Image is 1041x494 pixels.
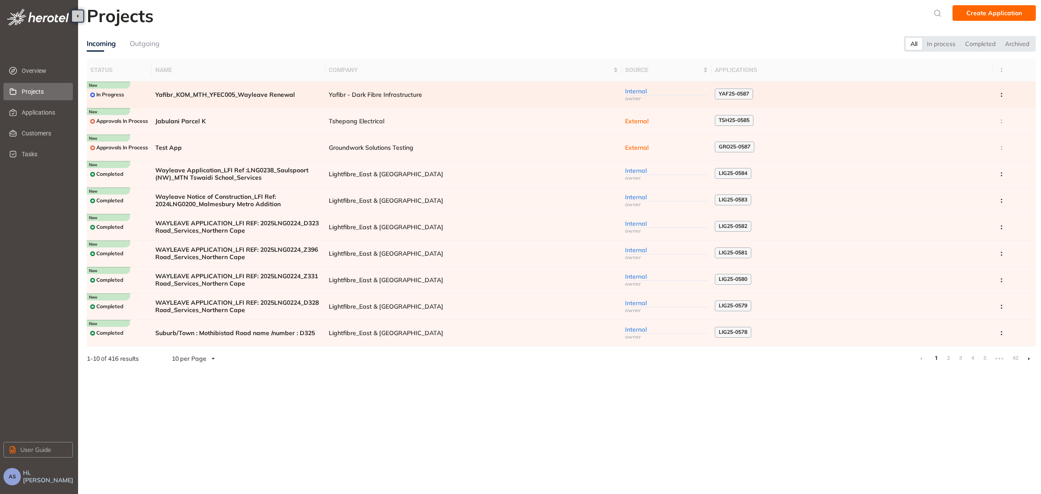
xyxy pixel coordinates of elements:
span: Completed [96,224,123,230]
div: Internal [625,247,708,254]
button: User Guide [3,442,73,458]
span: LIG25-0584 [719,170,747,176]
span: Groundwork Solutions Testing [329,144,618,151]
a: 42 [1010,352,1018,365]
img: logo [7,9,69,26]
li: 42 [1010,352,1018,366]
li: 5 [980,352,989,366]
div: Internal [625,167,708,175]
span: Lightfibre_East & [GEOGRAPHIC_DATA] [329,224,618,231]
a: 2 [944,352,953,365]
div: owner [625,254,708,260]
div: owner [625,228,708,234]
strong: 1 - 10 [87,355,100,362]
span: YAF25-0587 [719,91,749,97]
span: Wayleave Application_LFI Ref :LNG0238_Saulspoort (NW)_MTN Tswaidi School_Services [155,167,322,181]
li: Next Page [1022,352,1036,366]
span: Test App [155,144,322,151]
div: Internal [625,194,708,201]
div: of [73,354,153,363]
a: 3 [956,352,965,365]
span: LIG25-0583 [719,197,747,203]
div: Internal [625,220,708,228]
button: Create Application [953,5,1036,21]
span: WAYLEAVE APPLICATION_LFI REF: 2025LNG0224_Z331 Road_Services_Northern Cape [155,273,322,287]
span: Tasks [22,145,66,163]
span: Projects [22,83,66,100]
span: Approvals In Process [96,118,148,124]
div: External [625,144,708,151]
span: TSH25-0585 [719,117,750,123]
span: Lightfibre_East & [GEOGRAPHIC_DATA] [329,303,618,310]
div: owner [625,281,708,287]
span: Completed [96,330,123,336]
div: All [906,38,922,50]
div: In process [922,38,960,50]
span: LIG25-0581 [719,250,747,256]
div: Incoming [87,38,116,49]
span: Hi, [PERSON_NAME] [23,469,75,484]
li: 3 [956,352,965,366]
button: AS [3,468,21,485]
div: owner [625,96,708,102]
th: Applications [711,59,992,82]
span: Approvals In Process [96,145,148,151]
span: ••• [992,352,1006,366]
h2: Projects [87,5,154,26]
span: WAYLEAVE APPLICATION_LFI REF: 2025LNG0224_D328 Road_Services_Northern Cape [155,299,322,314]
span: Jabulani Parcel K [155,118,322,125]
th: Status [87,59,152,82]
span: Completed [96,171,123,177]
a: 1 [932,352,940,365]
span: Wayleave Notice of Construction_LFI Ref: 2024LNG0200_Malmesbury Metro Addition [155,193,322,208]
div: Internal [625,273,708,281]
li: 1 [932,352,940,366]
div: Archived [1000,38,1034,50]
span: Yafibr - Dark Fibre Infrastructure [329,91,618,99]
span: GRO25-0587 [719,144,750,150]
li: 2 [944,352,953,366]
span: Overview [22,62,66,79]
span: Create Application [966,8,1022,18]
span: 416 results [108,355,139,362]
span: Tshepang Electrical [329,118,618,125]
span: Lightfibre_East & [GEOGRAPHIC_DATA] [329,329,618,337]
span: Completed [96,198,123,204]
span: In Progress [96,92,124,98]
div: Internal [625,326,708,334]
span: Lightfibre_East & [GEOGRAPHIC_DATA] [329,197,618,204]
span: Applications [22,104,66,121]
div: owner [625,307,708,313]
span: Lightfibre_East & [GEOGRAPHIC_DATA] [329,250,618,257]
span: WAYLEAVE APPLICATION_LFI REF: 2025LNG0224_D323 Road_Services_Northern Cape [155,220,322,234]
a: 5 [980,352,989,365]
span: Source [625,65,701,75]
div: Completed [960,38,1000,50]
span: Lightfibre_East & [GEOGRAPHIC_DATA] [329,171,618,178]
a: 4 [968,352,977,365]
div: Outgoing [130,38,160,49]
span: WAYLEAVE APPLICATION_LFI REF: 2025LNG0224_Z396 Road_Services_Northern Cape [155,246,322,261]
li: 4 [968,352,977,366]
span: LIG25-0582 [719,223,747,229]
th: Company [325,59,622,82]
span: Completed [96,277,123,283]
span: Customers [22,125,66,142]
span: LIG25-0580 [719,276,747,282]
span: Yafibr_KOM_MTH_YFEC005_Wayleave Renewal [155,91,322,99]
span: Completed [96,303,123,310]
span: LIG25-0578 [719,329,747,335]
span: AS [9,474,16,480]
div: Internal [625,88,708,96]
div: owner [625,334,708,340]
th: Name [152,59,325,82]
li: Next 5 Pages [992,352,1006,366]
li: Previous Page [914,352,928,366]
span: Lightfibre_East & [GEOGRAPHIC_DATA] [329,277,618,284]
div: owner [625,175,708,181]
div: External [625,118,708,125]
span: Suburb/Town : Mothibistad Road name /number : D325 [155,329,322,337]
div: Internal [625,300,708,307]
span: User Guide [20,445,51,454]
span: Completed [96,250,123,257]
